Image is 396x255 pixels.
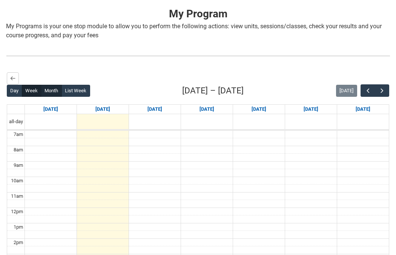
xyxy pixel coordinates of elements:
button: [DATE] [336,85,357,97]
div: 11am [9,192,25,200]
div: 2pm [12,239,25,246]
strong: My Program [169,8,227,20]
h2: [DATE] – [DATE] [182,84,244,97]
button: Month [41,85,62,97]
div: 1pm [12,223,25,231]
span: all-day [8,118,25,125]
span: My Programs is your one stop module to allow you to perform the following actions: view units, se... [6,23,382,39]
div: 10am [9,177,25,185]
a: Go to September 10, 2025 [198,105,216,114]
a: Go to September 11, 2025 [250,105,268,114]
button: Previous Week [361,84,375,97]
button: List Week [61,85,90,97]
a: Go to September 12, 2025 [302,105,320,114]
a: Go to September 13, 2025 [354,105,372,114]
a: Go to September 7, 2025 [42,105,60,114]
div: 12pm [9,208,25,215]
div: 8am [12,146,25,154]
a: Go to September 8, 2025 [94,105,112,114]
img: REDU_GREY_LINE [6,53,390,59]
a: Go to September 9, 2025 [146,105,164,114]
div: 9am [12,162,25,169]
button: Day [7,85,22,97]
button: Next Week [375,84,389,97]
div: 7am [12,131,25,138]
button: Week [22,85,41,97]
button: Back [7,72,19,84]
